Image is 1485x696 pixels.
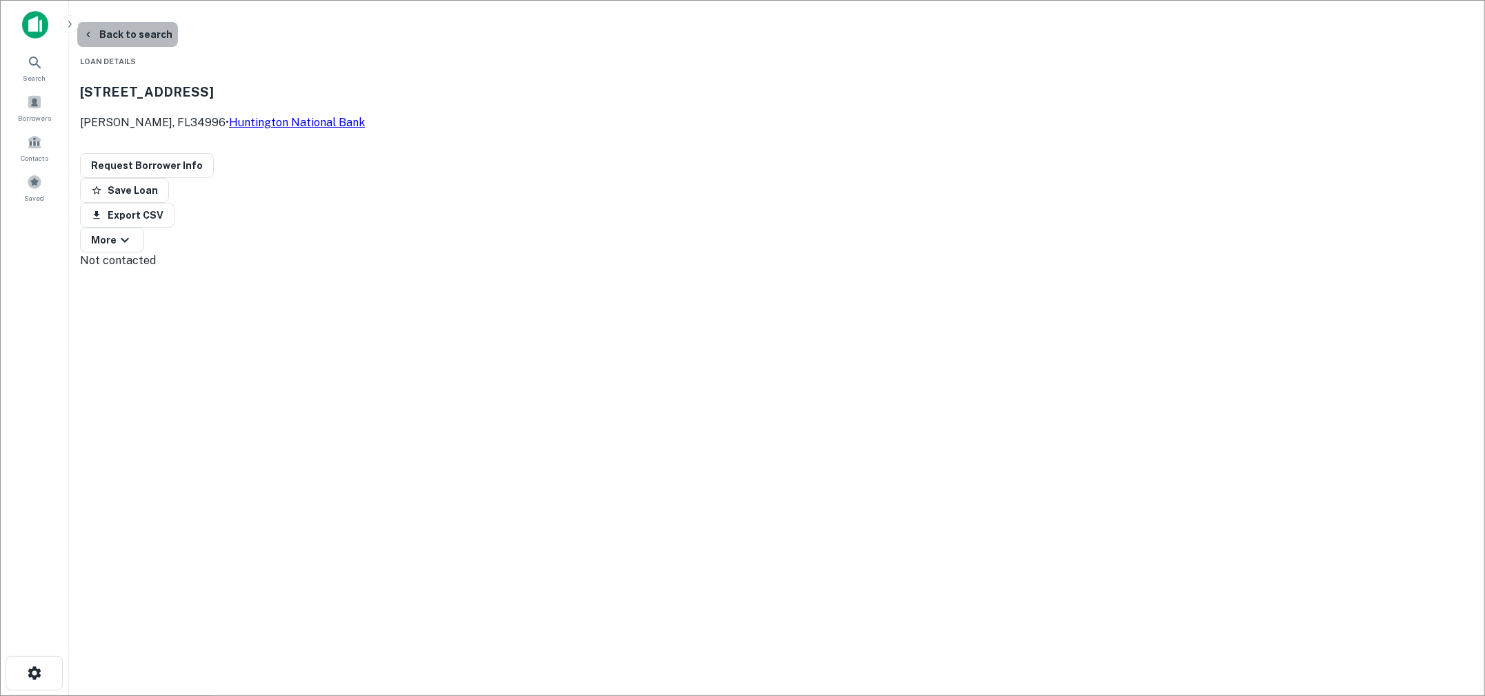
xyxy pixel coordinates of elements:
button: Save Loan [80,178,169,203]
a: Search [4,49,65,86]
a: Borrowers [4,89,65,126]
button: Request Borrower Info [80,153,214,178]
span: Search [23,72,46,83]
a: Huntington National Bank [229,116,365,129]
button: Back to search [77,22,178,47]
span: Borrowers [18,112,51,123]
button: Export CSV [80,203,175,228]
button: More [80,228,144,252]
span: Loan Details [80,57,136,66]
a: Contacts [4,129,65,166]
p: [PERSON_NAME], FL34996 • [80,115,365,131]
h3: [STREET_ADDRESS] [80,82,365,101]
div: Not contacted [80,252,1474,269]
img: capitalize-icon.png [22,11,48,39]
span: Saved [25,192,45,203]
iframe: Chat Widget [1416,586,1485,652]
span: Contacts [21,152,48,163]
a: Saved [4,169,65,206]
